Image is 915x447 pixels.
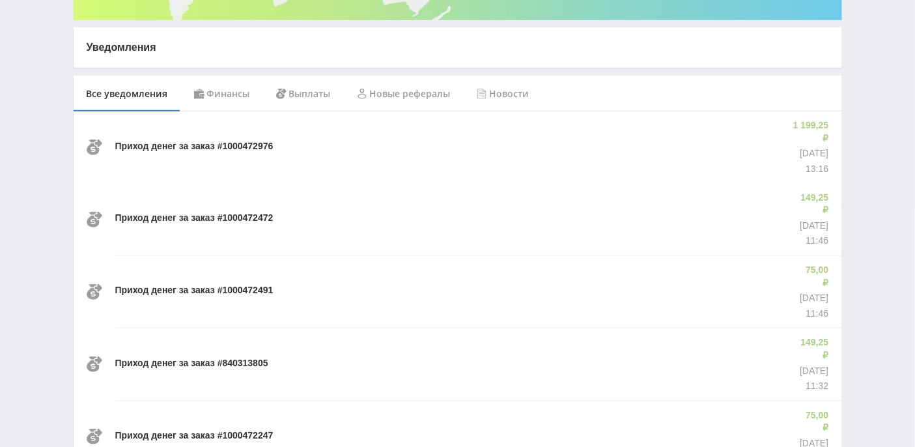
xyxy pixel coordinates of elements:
[115,429,274,442] p: Приход денег за заказ #1000472247
[74,76,181,112] div: Все уведомления
[181,76,263,112] div: Финансы
[800,292,828,305] p: [DATE]
[115,284,274,297] p: Приход денег за заказ #1000472491
[791,163,828,176] p: 13:16
[797,365,829,378] p: [DATE]
[800,264,828,289] p: 75,00 ₽
[115,140,274,153] p: Приход денег за заказ #1000472976
[791,147,828,160] p: [DATE]
[263,76,344,112] div: Выплаты
[87,40,829,55] p: Уведомления
[115,357,268,370] p: Приход денег за заказ #840313805
[797,192,829,217] p: 149,25 ₽
[115,212,274,225] p: Приход денег за заказ #1000472472
[800,409,828,435] p: 75,00 ₽
[800,308,828,321] p: 11:46
[344,76,464,112] div: Новые рефералы
[797,336,829,362] p: 149,25 ₽
[464,76,542,112] div: Новости
[791,119,828,145] p: 1 199,25 ₽
[797,235,829,248] p: 11:46
[797,220,829,233] p: [DATE]
[797,380,829,393] p: 11:32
